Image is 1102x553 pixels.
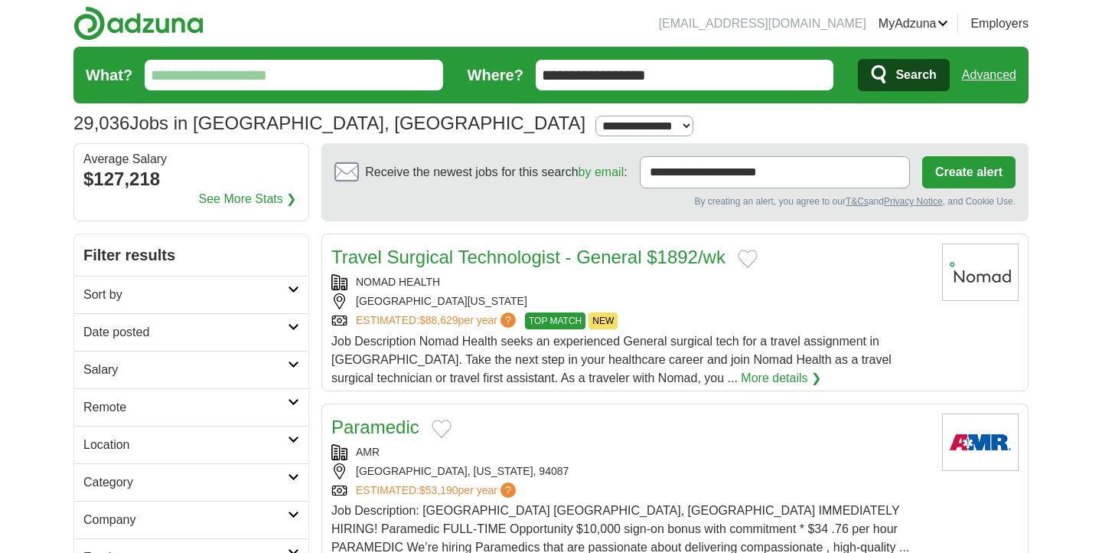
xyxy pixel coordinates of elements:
[74,501,308,538] a: Company
[86,64,132,87] label: What?
[970,15,1029,33] a: Employers
[83,436,288,454] h2: Location
[500,312,516,328] span: ?
[962,60,1016,90] a: Advanced
[846,196,869,207] a: T&Cs
[74,234,308,276] h2: Filter results
[468,64,523,87] label: Where?
[895,60,936,90] span: Search
[74,313,308,351] a: Date posted
[331,335,892,384] span: Job Description Nomad Health seeks an experienced General surgical tech for a travel assignment i...
[419,484,458,496] span: $53,190
[73,110,129,137] span: 29,036
[74,388,308,426] a: Remote
[432,420,452,438] button: Add to favorite jobs
[83,323,288,342] h2: Date posted
[419,314,458,326] span: $88,629
[83,153,299,165] div: Average Salary
[738,250,758,268] button: Add to favorite jobs
[74,351,308,388] a: Salary
[83,511,288,529] h2: Company
[884,196,943,207] a: Privacy Notice
[741,369,821,388] a: More details ❯
[858,59,949,91] button: Search
[356,483,519,499] a: ESTIMATED:$53,190per year?
[879,15,949,33] a: MyAdzuna
[83,473,288,492] h2: Category
[199,190,297,208] a: See More Stats ❯
[356,446,380,458] a: AMR
[356,276,440,288] a: NOMAD HEALTH
[356,312,519,329] a: ESTIMATED:$88,629per year?
[579,165,624,178] a: by email
[73,6,204,41] img: Adzuna logo
[73,113,585,133] h1: Jobs in [GEOGRAPHIC_DATA], [GEOGRAPHIC_DATA]
[659,15,866,33] li: [EMAIL_ADDRESS][DOMAIN_NAME]
[83,165,299,193] div: $127,218
[942,244,1019,301] img: Nomad Health logo
[331,293,930,309] div: [GEOGRAPHIC_DATA][US_STATE]
[942,414,1019,471] img: AMR logo
[331,247,725,267] a: Travel Surgical Technologist - General $1892/wk
[74,426,308,463] a: Location
[334,195,1016,208] div: By creating an alert, you agree to our and , and Cookie Use.
[83,361,288,379] h2: Salary
[331,417,419,437] a: Paramedic
[365,163,627,182] span: Receive the newest jobs for this search :
[74,276,308,313] a: Sort by
[588,312,618,329] span: NEW
[331,463,930,479] div: [GEOGRAPHIC_DATA], [US_STATE], 94087
[500,483,516,498] span: ?
[83,398,288,417] h2: Remote
[525,312,585,329] span: TOP MATCH
[83,286,288,304] h2: Sort by
[922,156,1016,188] button: Create alert
[74,463,308,501] a: Category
